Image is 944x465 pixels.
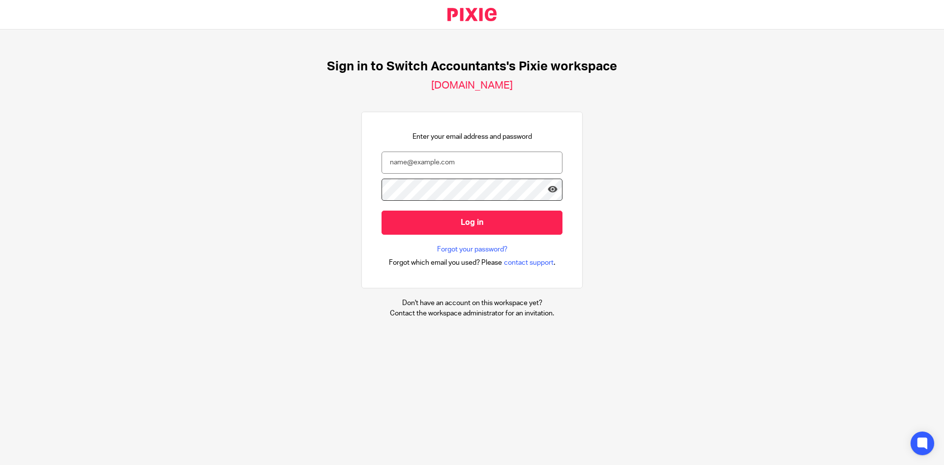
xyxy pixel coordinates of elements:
[437,245,507,254] a: Forgot your password?
[504,258,554,268] span: contact support
[327,59,617,74] h1: Sign in to Switch Accountants's Pixie workspace
[382,152,562,174] input: name@example.com
[382,211,562,235] input: Log in
[413,132,532,142] p: Enter your email address and password
[431,79,513,92] h2: [DOMAIN_NAME]
[390,309,554,318] p: Contact the workspace administrator for an invitation.
[390,298,554,308] p: Don't have an account on this workspace yet?
[389,258,502,268] span: Forgot which email you used? Please
[389,257,556,268] div: .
